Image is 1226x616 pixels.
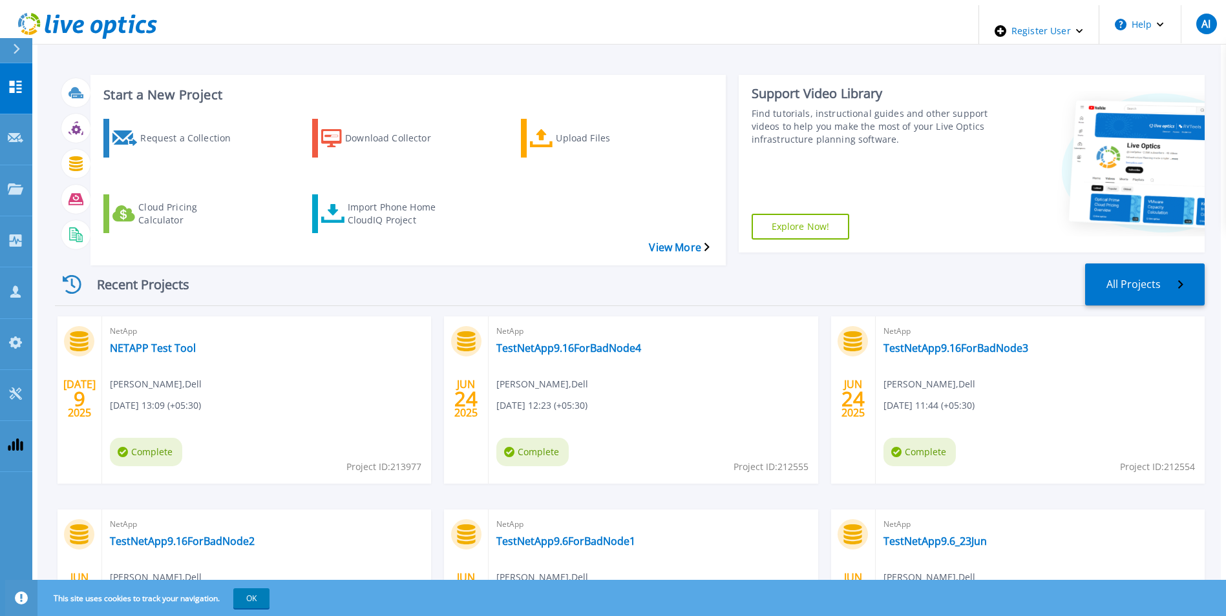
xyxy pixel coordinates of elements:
div: Download Collector [345,122,449,154]
div: Find tutorials, instructional guides and other support videos to help you make the most of your L... [752,107,989,146]
span: [PERSON_NAME] , Dell [110,570,202,584]
span: Complete [883,438,956,466]
div: JUN 2025 [67,568,92,615]
div: Import Phone Home CloudIQ Project [348,198,451,230]
a: Request a Collection [103,119,260,158]
a: Download Collector [312,119,469,158]
a: TestNetApp9.16ForBadNode2 [110,535,255,548]
span: [PERSON_NAME] , Dell [496,570,588,584]
div: Register User [979,5,1099,57]
span: NetApp [496,324,810,338]
div: Upload Files [556,122,659,154]
span: Project ID: 212555 [734,460,809,474]
span: NetApp [110,324,423,338]
span: [PERSON_NAME] , Dell [883,377,975,391]
div: Request a Collection [140,122,244,154]
div: Recent Projects [55,269,210,300]
span: [PERSON_NAME] , Dell [883,570,975,584]
a: Explore Now! [752,214,850,240]
a: All Projects [1085,263,1205,305]
span: Complete [496,438,569,466]
button: Help [1099,5,1180,44]
h3: Start a New Project [103,88,709,102]
span: NetApp [883,517,1197,531]
span: [PERSON_NAME] , Dell [496,377,588,391]
a: TestNetApp9.16ForBadNode3 [883,342,1028,354]
a: View More [649,241,709,254]
span: AI [1201,19,1210,29]
a: TestNetApp9.16ForBadNode4 [496,342,641,354]
span: NetApp [496,517,810,531]
span: Project ID: 212554 [1120,460,1195,474]
div: Support Video Library [752,85,989,102]
a: TestNetApp9.6_23Jun [883,535,987,548]
div: JUN 2025 [454,375,478,422]
span: [DATE] 11:44 (+05:30) [883,398,975,413]
span: This site uses cookies to track your navigation. [41,588,270,608]
span: [DATE] 13:09 (+05:30) [110,398,201,413]
span: [PERSON_NAME] , Dell [110,377,202,391]
span: Complete [110,438,182,466]
div: JUN 2025 [841,568,865,615]
span: NetApp [883,324,1197,338]
a: Upload Files [521,119,677,158]
a: NETAPP Test Tool [110,342,196,354]
span: 24 [841,393,865,404]
button: OK [233,588,270,608]
div: [DATE] 2025 [67,375,92,422]
span: [DATE] 12:23 (+05:30) [496,398,587,413]
div: JUN 2025 [454,568,478,615]
span: 24 [454,393,478,404]
div: JUN 2025 [841,375,865,422]
span: NetApp [110,517,423,531]
span: 9 [74,393,85,404]
a: TestNetApp9.6ForBadNode1 [496,535,635,548]
span: Project ID: 213977 [346,460,421,474]
a: Cloud Pricing Calculator [103,194,260,233]
div: Cloud Pricing Calculator [138,198,242,230]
